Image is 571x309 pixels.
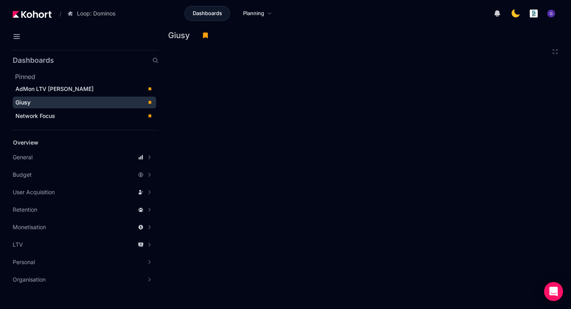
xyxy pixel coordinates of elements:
a: Network Focus [13,110,156,122]
span: Dashboards [193,10,222,17]
h2: Dashboards [13,57,54,64]
a: Overview [10,137,145,149]
img: Kohort logo [13,11,52,18]
a: AdMon LTV [PERSON_NAME] [13,83,156,95]
span: Planning [243,10,264,17]
span: Giusy [15,99,31,106]
span: General [13,153,33,161]
span: Network Focus [15,112,55,119]
span: User Acquisition [13,188,55,196]
h3: Giusy [168,31,195,39]
h2: Pinned [15,72,159,81]
button: Fullscreen [552,48,558,55]
div: Open Intercom Messenger [544,282,563,301]
span: Monetisation [13,223,46,231]
a: Dashboards [184,6,230,21]
span: Retention [13,206,37,214]
span: Organisation [13,276,46,284]
span: / [53,10,61,18]
img: logo_logo_images_1_20240607072359498299_20240828135028712857.jpeg [530,10,538,17]
span: AdMon LTV [PERSON_NAME] [15,85,94,92]
button: Loop: Dominos [63,7,124,20]
span: Personal [13,258,35,266]
a: Giusy [13,97,156,108]
a: Planning [235,6,280,21]
span: LTV [13,241,23,249]
span: Overview [13,139,38,146]
span: Budget [13,171,32,179]
span: Loop: Dominos [77,10,115,17]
